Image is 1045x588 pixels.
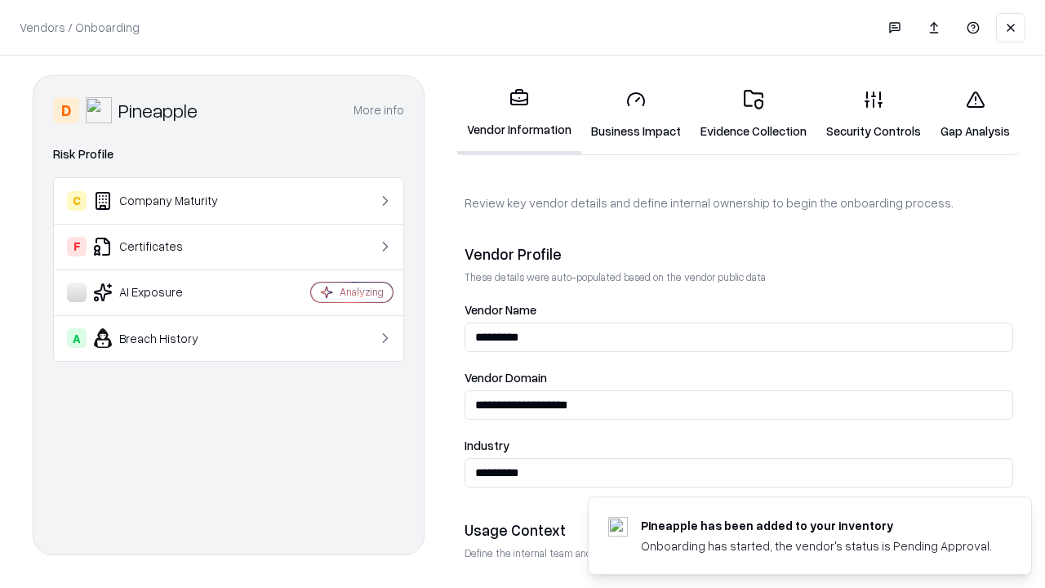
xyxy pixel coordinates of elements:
div: Pineapple has been added to your inventory [641,517,992,534]
img: Pineapple [86,97,112,123]
label: Vendor Name [465,304,1013,316]
div: D [53,97,79,123]
div: Analyzing [340,285,384,299]
div: Certificates [67,237,262,256]
a: Vendor Information [457,75,581,154]
a: Security Controls [816,77,931,153]
p: Review key vendor details and define internal ownership to begin the onboarding process. [465,194,1013,212]
a: Evidence Collection [691,77,816,153]
p: Define the internal team and reason for using this vendor. This helps assess business relevance a... [465,546,1013,560]
a: Business Impact [581,77,691,153]
div: AI Exposure [67,283,262,302]
button: More info [354,96,404,125]
div: F [67,237,87,256]
img: pineappleenergy.com [608,517,628,537]
div: A [67,328,87,348]
div: Onboarding has started, the vendor's status is Pending Approval. [641,537,992,555]
label: Vendor Domain [465,372,1013,384]
div: C [67,191,87,211]
p: Vendors / Onboarding [20,19,140,36]
div: Vendor Profile [465,244,1013,264]
p: These details were auto-populated based on the vendor public data [465,270,1013,284]
a: Gap Analysis [931,77,1020,153]
div: Usage Context [465,520,1013,540]
div: Risk Profile [53,145,404,164]
label: Industry [465,439,1013,452]
div: Pineapple [118,97,198,123]
div: Breach History [67,328,262,348]
div: Company Maturity [67,191,262,211]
